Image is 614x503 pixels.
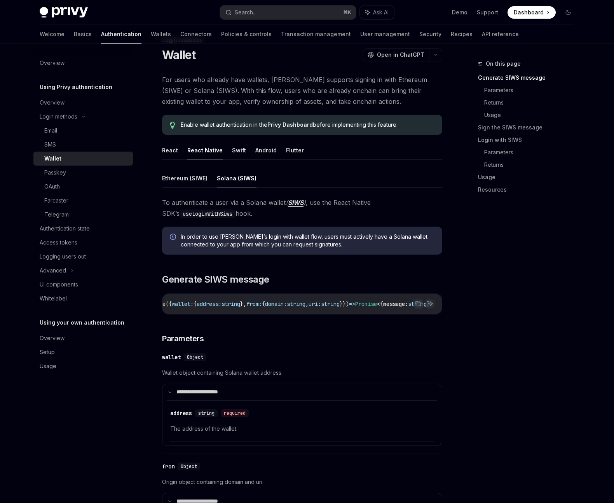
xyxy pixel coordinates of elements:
span: from: [246,300,262,307]
div: Whitelabel [40,294,67,303]
div: Overview [40,98,65,107]
span: string [321,300,340,307]
button: Toggle dark mode [562,6,574,19]
div: SMS [44,140,56,149]
a: Security [419,25,441,44]
div: Email [44,126,57,135]
a: Privy Dashboard [267,121,313,128]
a: Telegram [33,208,133,222]
a: Welcome [40,25,65,44]
span: { [262,300,265,307]
a: Demo [452,9,467,16]
a: Access tokens [33,236,133,250]
div: address [170,409,192,417]
code: useLoginWithSiws [180,210,235,218]
a: Passkey [33,166,133,180]
button: React [162,141,178,159]
span: string [222,300,240,307]
a: Generate SIWS message [478,72,581,84]
span: string [408,300,427,307]
button: Ask AI [360,5,394,19]
a: SIWS [288,199,304,207]
a: Logging users out [33,250,133,264]
a: Email [33,124,133,138]
span: { [380,300,383,307]
a: Parameters [484,146,581,159]
a: Resources [478,183,581,196]
span: domain: [265,300,287,307]
span: Open in ChatGPT [377,51,424,59]
span: The address of the wallet. [170,424,434,433]
span: In order to use [PERSON_NAME]’s login with wallet flow, users must actively have a Solana wallet ... [181,233,434,248]
div: Overview [40,58,65,68]
span: For users who already have wallets, [PERSON_NAME] supports signing in with Ethereum (SIWE) or Sol... [162,74,442,107]
span: : [405,300,408,307]
div: Passkey [44,168,66,177]
span: , [305,300,309,307]
button: Ethereum (SIWE) [162,169,208,187]
button: Ask AI [426,299,436,309]
a: Farcaster [33,194,133,208]
div: OAuth [44,182,60,191]
div: Search... [235,8,256,17]
button: React Native [187,141,223,159]
button: Copy the contents from the code block [413,299,423,309]
a: Dashboard [508,6,556,19]
div: Overview [40,334,65,343]
div: Setup [40,348,55,357]
span: ({ [166,300,172,307]
a: Wallet [33,152,133,166]
span: To authenticate a user via a Solana wallet , use the React Native SDK’s hook. [162,197,442,219]
span: ⌘ K [343,9,351,16]
a: Setup [33,345,133,359]
a: Support [477,9,498,16]
a: Parameters [484,84,581,96]
div: Login methods [40,112,77,121]
a: Usage [478,171,581,183]
span: }, [240,300,246,307]
div: required [221,409,249,417]
a: Authentication state [33,222,133,236]
span: address: [197,300,222,307]
span: Generate SIWS message [162,273,269,286]
a: SMS [33,138,133,152]
span: Object [181,463,197,470]
div: Access tokens [40,238,77,247]
span: uri: [309,300,321,307]
span: => [349,300,355,307]
span: < [377,300,380,307]
svg: Tip [170,122,175,129]
a: Policies & controls [221,25,272,44]
span: }}) [340,300,349,307]
span: message [383,300,405,307]
h5: Using your own authentication [40,318,124,327]
span: On this page [486,59,521,68]
div: wallet [162,353,181,361]
a: UI components [33,278,133,292]
span: Ask AI [373,9,389,16]
a: Wallets [151,25,171,44]
span: Origin object containing domain and uri. [162,477,442,487]
span: Promise [355,300,377,307]
a: Login with SIWS [478,134,581,146]
span: { [194,300,197,307]
a: Usage [484,109,581,121]
span: Dashboard [514,9,544,16]
span: string [287,300,305,307]
svg: Info [170,234,178,241]
div: Farcaster [44,196,68,205]
a: Returns [484,96,581,109]
a: API reference [482,25,519,44]
span: Wallet object containing Solana wallet address. [162,368,442,377]
a: Returns [484,159,581,171]
div: Advanced [40,266,66,275]
div: Wallet [44,154,61,163]
img: dark logo [40,7,88,18]
div: UI components [40,280,78,289]
button: Solana (SIWS) [217,169,256,187]
div: Authentication state [40,224,90,233]
a: Authentication [101,25,141,44]
a: Overview [33,56,133,70]
a: User management [360,25,410,44]
button: Flutter [286,141,304,159]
